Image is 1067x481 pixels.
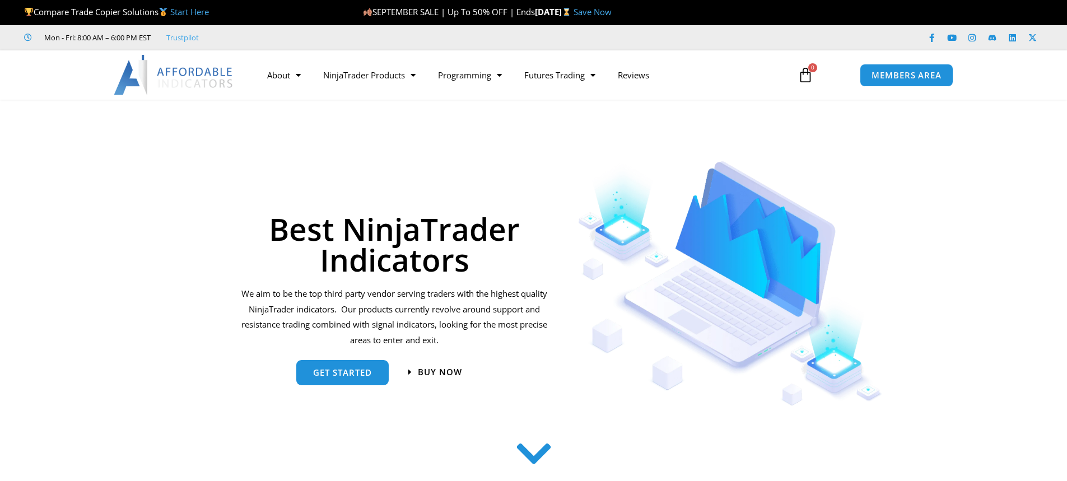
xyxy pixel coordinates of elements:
img: LogoAI | Affordable Indicators – NinjaTrader [114,55,234,95]
span: Mon - Fri: 8:00 AM – 6:00 PM EST [41,31,151,44]
span: get started [313,368,372,377]
img: ⌛ [562,8,571,16]
a: Start Here [170,6,209,17]
p: We aim to be the top third party vendor serving traders with the highest quality NinjaTrader indi... [240,286,549,348]
strong: [DATE] [535,6,574,17]
h1: Best NinjaTrader Indicators [240,213,549,275]
a: Buy now [408,368,462,376]
a: Programming [427,62,513,88]
a: Save Now [574,6,612,17]
img: 🥇 [159,8,167,16]
nav: Menu [256,62,785,88]
span: Compare Trade Copier Solutions [24,6,209,17]
img: 🏆 [25,8,33,16]
img: Indicators 1 | Affordable Indicators – NinjaTrader [578,161,882,406]
a: NinjaTrader Products [312,62,427,88]
a: About [256,62,312,88]
a: get started [296,360,389,385]
img: 🍂 [364,8,372,16]
a: Reviews [607,62,660,88]
span: 0 [808,63,817,72]
a: Futures Trading [513,62,607,88]
a: Trustpilot [166,31,199,44]
span: Buy now [418,368,462,376]
a: 0 [781,59,830,91]
a: MEMBERS AREA [860,64,953,87]
span: SEPTEMBER SALE | Up To 50% OFF | Ends [363,6,535,17]
span: MEMBERS AREA [872,71,942,80]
